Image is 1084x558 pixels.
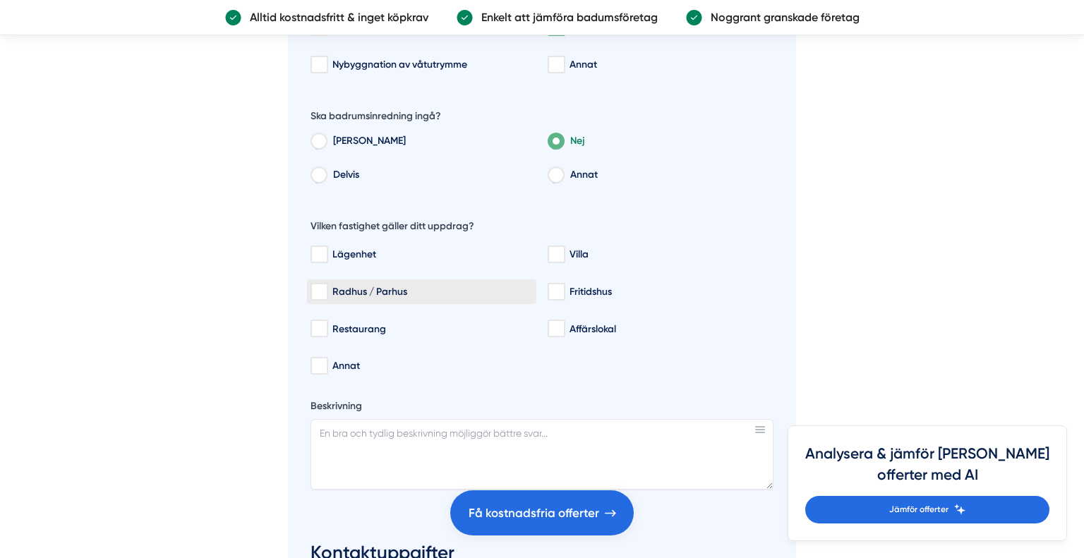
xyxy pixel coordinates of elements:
[326,166,536,187] label: Delvis
[548,137,563,150] input: Nej
[805,496,1049,523] a: Jämför offerter
[450,490,634,535] a: Få kostnadsfria offerter
[548,171,563,183] input: Annat
[311,322,327,336] input: Restaurang
[889,503,948,516] span: Jämför offerter
[311,171,326,183] input: Delvis
[473,8,658,26] p: Enkelt att jämföra badumsföretag
[548,322,564,336] input: Affärslokal
[311,399,773,417] label: Beskrivning
[311,219,474,237] h5: Vilken fastighet gäller ditt uppdrag?
[548,285,564,299] input: Fritidshus
[805,443,1049,496] h4: Analysera & jämför [PERSON_NAME] offerter med AI
[469,504,599,523] span: Få kostnadsfria offerter
[311,137,326,150] input: Ja
[311,58,327,72] input: Nybyggnation av våtutrymme
[311,285,327,299] input: Radhus / Parhus
[563,133,773,154] label: Nej
[563,166,773,187] label: Annat
[548,248,564,262] input: Villa
[241,8,428,26] p: Alltid kostnadsfritt & inget köpkrav
[311,109,441,127] h5: Ska badrumsinredning ingå?
[702,8,860,26] p: Noggrant granskade företag
[326,133,536,154] label: [PERSON_NAME]
[548,58,564,72] input: Annat
[311,248,327,262] input: Lägenhet
[311,359,327,373] input: Annat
